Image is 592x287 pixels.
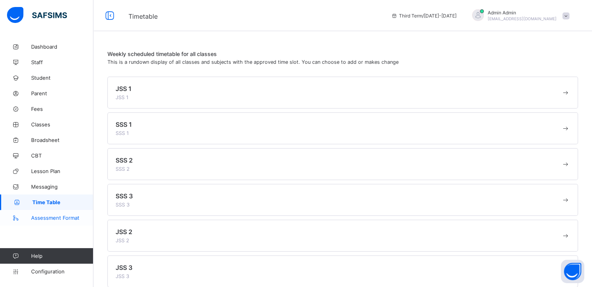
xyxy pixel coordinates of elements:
span: Fees [31,106,93,112]
span: SSS 1 [116,121,132,128]
span: Classes [31,121,93,128]
span: Dashboard [31,44,93,50]
span: JSS 3 [116,273,129,279]
span: [EMAIL_ADDRESS][DOMAIN_NAME] [488,16,557,21]
span: Weekly scheduled timetable for all classes [107,51,574,57]
div: AdminAdmin [464,9,573,22]
span: Help [31,253,93,259]
span: Timetable [128,12,158,20]
img: safsims [7,7,67,23]
span: Parent [31,90,93,96]
span: Messaging [31,184,93,190]
span: SSS 3 [116,192,133,200]
span: Time Table [32,199,93,205]
span: This is a rundown display of all classes and subjects with the approved time slot. You can choose... [107,59,399,65]
span: Student [31,75,93,81]
span: SSS 1 [116,130,129,136]
span: JSS 2 [116,238,129,243]
span: Broadsheet [31,137,93,143]
span: JSS 2 [116,228,132,236]
span: session/term information [391,13,457,19]
span: SSS 2 [116,156,133,164]
span: JSS 3 [116,264,132,271]
span: CBT [31,152,93,159]
span: JSS 1 [116,85,132,93]
span: Admin Admin [488,10,557,16]
span: Staff [31,59,93,65]
span: Configuration [31,268,93,275]
span: SSS 3 [116,202,130,208]
span: JSS 1 [116,94,128,100]
span: Assessment Format [31,215,93,221]
button: Open asap [561,260,584,283]
span: SSS 2 [116,166,130,172]
span: Lesson Plan [31,168,93,174]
